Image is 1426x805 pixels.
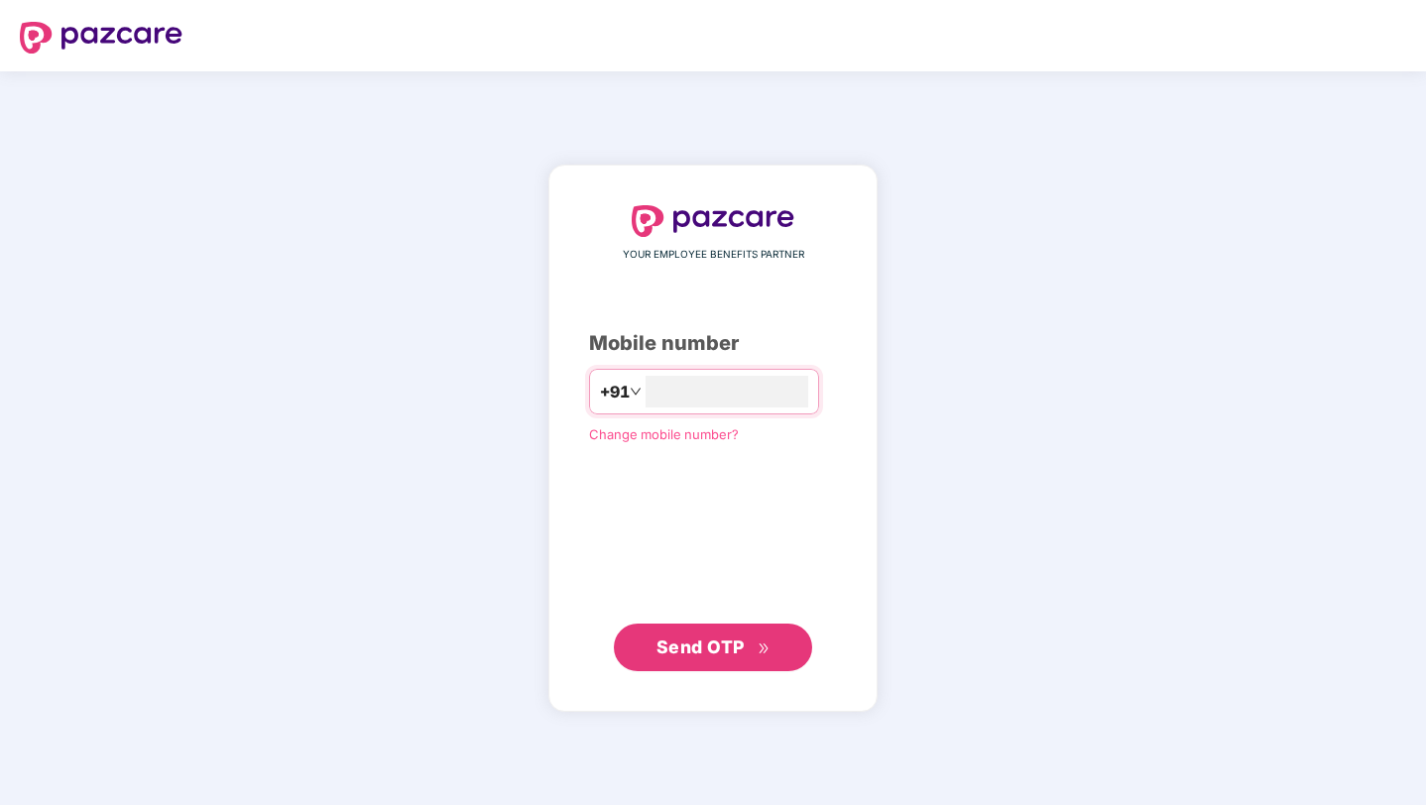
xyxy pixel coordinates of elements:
[630,386,642,398] span: down
[656,636,745,657] span: Send OTP
[589,426,739,442] a: Change mobile number?
[632,205,794,237] img: logo
[589,328,837,359] div: Mobile number
[20,22,182,54] img: logo
[758,642,771,655] span: double-right
[600,380,630,404] span: +91
[614,624,812,671] button: Send OTPdouble-right
[623,247,804,263] span: YOUR EMPLOYEE BENEFITS PARTNER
